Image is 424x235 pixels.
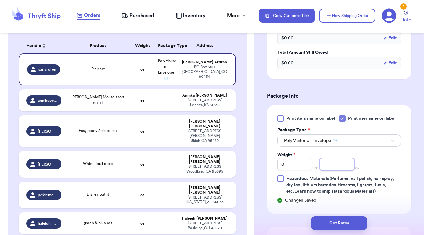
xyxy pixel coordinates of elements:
[277,134,401,147] button: PolyMailer or Envelope ✉️
[383,60,397,66] button: Edit
[83,162,113,166] span: White floral dress
[131,38,154,53] th: Weight
[181,221,228,231] div: [STREET_ADDRESS] Paulding , OH 45879
[87,192,109,196] span: Disney outfit
[259,9,315,23] button: Copy Customer Link
[38,162,58,167] span: [PERSON_NAME].m.z
[158,59,176,80] span: PolyMailer or Envelope ✉️
[26,43,41,49] span: Handle
[129,12,154,20] span: Purchased
[38,129,58,134] span: [PERSON_NAME].albritton_
[286,176,394,194] span: (Perfume, nail polish, hair spray, dry ice, lithium batteries, firearms, lighters, fuels, etc. )
[181,93,228,98] div: Annika [PERSON_NAME]
[181,155,228,164] div: [PERSON_NAME] [PERSON_NAME]
[181,129,228,143] div: [STREET_ADDRESS][PERSON_NAME] Ukiah , CA 95482
[65,38,131,53] th: Product
[281,60,294,66] span: $ 0.00
[99,101,103,105] span: + 1
[140,193,144,197] strong: oz
[227,12,247,20] div: More
[181,119,228,129] div: [PERSON_NAME] [PERSON_NAME]
[140,99,144,102] strong: oz
[183,12,206,20] span: Inventory
[38,221,58,226] span: haleigh_noffsinger
[140,162,144,166] strong: oz
[79,129,117,133] span: Easy peasy 2 piece set
[277,152,295,158] label: Weight
[383,35,397,41] button: Edit
[181,195,228,205] div: [STREET_ADDRESS] [US_STATE] , AL 66073
[284,137,338,144] span: PolyMailer or Envelope ✉️
[267,92,411,100] h3: Package Info
[382,8,396,23] a: 5
[277,127,310,133] label: Package Type
[319,9,375,23] button: New Shipping Order
[181,65,228,79] div: PO Box 380 [GEOGRAPHIC_DATA] , CO 80454
[41,42,46,50] button: Sort ascending
[181,164,228,174] div: [STREET_ADDRESS] Woodland , CA 95695
[181,98,228,108] div: [STREET_ADDRESS] Lenexa , KS 66215
[286,176,329,181] span: Hazardous Materials
[311,216,367,230] button: Get Rates
[314,165,318,170] span: lbs
[38,67,56,72] span: sar.ardron
[400,3,407,10] div: 5
[348,115,395,122] span: Print username on label
[176,12,206,20] a: Inventory
[71,95,124,105] span: [PERSON_NAME] Mouse short set
[84,12,100,19] span: Orders
[181,60,228,65] div: [PERSON_NAME] Ardron
[277,49,401,56] label: Total Amount Still Owed
[294,189,374,194] a: Learn how to ship Hazardous Materials
[400,11,411,24] a: Help
[177,38,236,53] th: Address
[121,12,154,20] a: Purchased
[181,185,228,195] div: [PERSON_NAME] [PERSON_NAME]
[281,35,294,41] span: $ 0.00
[38,192,58,198] span: jackiemellott-[PERSON_NAME]
[154,38,177,53] th: Package Type
[84,221,112,225] span: green & blue set
[285,197,316,204] span: Changes Saved
[181,216,228,221] div: Haleigh [PERSON_NAME]
[38,98,58,103] span: annikappollard
[140,129,144,133] strong: oz
[400,16,411,24] span: Help
[77,12,100,20] a: Orders
[355,165,360,170] span: oz
[91,67,105,71] span: Pink set
[286,115,335,122] span: Print item name on label
[140,222,144,225] strong: oz
[140,68,144,71] strong: oz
